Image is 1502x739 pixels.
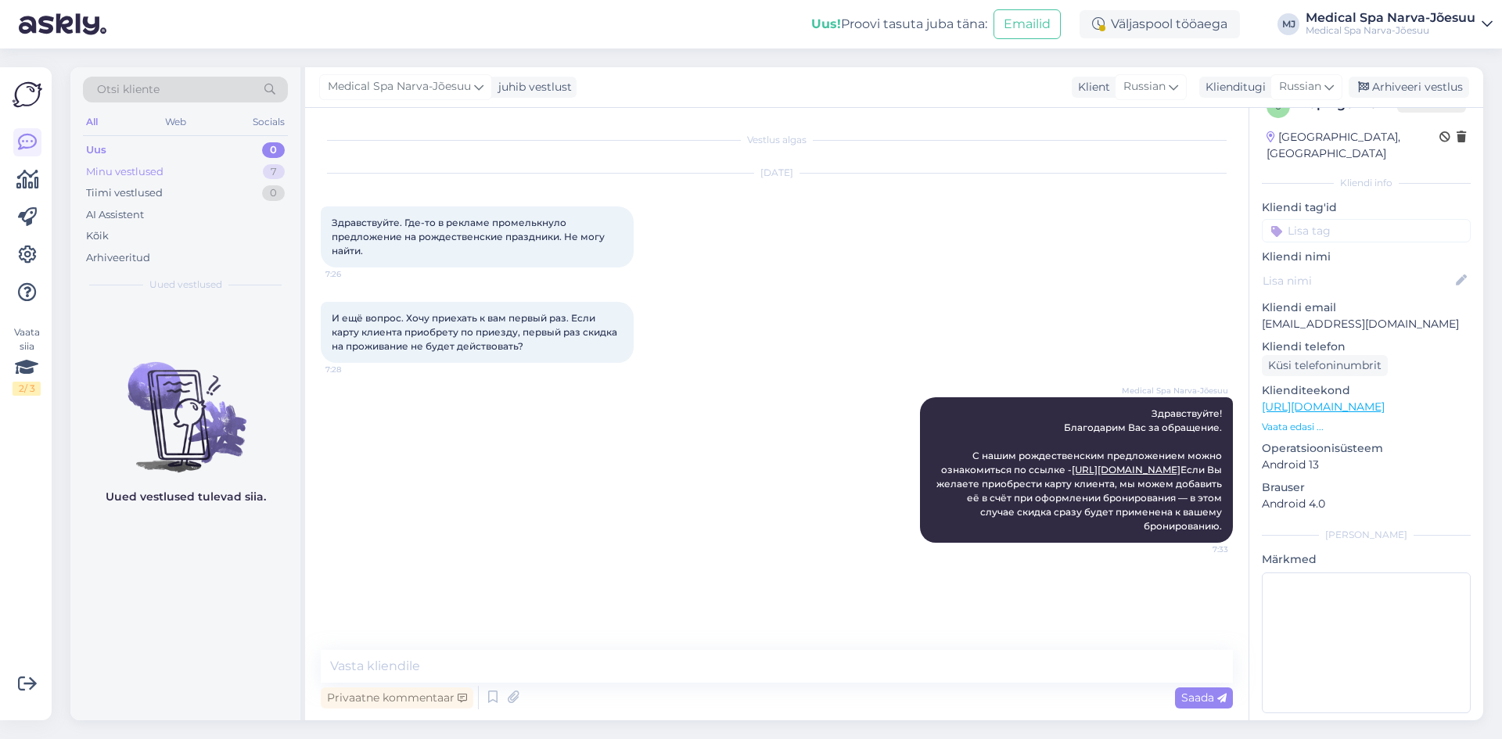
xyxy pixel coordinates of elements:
[1262,457,1471,473] p: Android 13
[1306,24,1475,37] div: Medical Spa Narva-Jõesuu
[1262,219,1471,242] input: Lisa tag
[1262,420,1471,434] p: Vaata edasi ...
[86,164,163,180] div: Minu vestlused
[1262,316,1471,332] p: [EMAIL_ADDRESS][DOMAIN_NAME]
[1262,400,1385,414] a: [URL][DOMAIN_NAME]
[492,79,572,95] div: juhib vestlust
[97,81,160,98] span: Otsi kliente
[332,217,607,256] span: Здравствуйте. Где-то в рекламе промелькнуло предложение на рождественские праздники. Не могу найти.
[1277,13,1299,35] div: MJ
[263,164,285,180] div: 7
[994,9,1061,39] button: Emailid
[1262,496,1471,512] p: Android 4.0
[321,133,1233,147] div: Vestlus algas
[321,687,473,709] div: Privaatne kommentaar
[262,142,285,158] div: 0
[1080,10,1240,38] div: Väljaspool tööaega
[1306,12,1493,37] a: Medical Spa Narva-JõesuuMedical Spa Narva-Jõesuu
[1262,551,1471,568] p: Märkmed
[13,80,42,109] img: Askly Logo
[1262,300,1471,316] p: Kliendi email
[1262,479,1471,496] p: Brauser
[106,489,266,505] p: Uued vestlused tulevad siia.
[325,364,384,375] span: 7:28
[250,112,288,132] div: Socials
[86,207,144,223] div: AI Assistent
[162,112,189,132] div: Web
[1262,440,1471,457] p: Operatsioonisüsteem
[83,112,101,132] div: All
[1170,543,1228,555] span: 7:33
[1262,339,1471,355] p: Kliendi telefon
[1181,691,1227,705] span: Saada
[1123,78,1166,95] span: Russian
[1279,78,1321,95] span: Russian
[13,325,41,396] div: Vaata siia
[321,166,1233,180] div: [DATE]
[1072,464,1180,475] a: [URL][DOMAIN_NAME]
[1072,79,1110,95] div: Klient
[149,278,222,292] span: Uued vestlused
[811,15,987,34] div: Proovi tasuta juba täna:
[86,142,106,158] div: Uus
[86,185,163,201] div: Tiimi vestlused
[1267,129,1439,162] div: [GEOGRAPHIC_DATA], [GEOGRAPHIC_DATA]
[86,250,150,266] div: Arhiveeritud
[1262,355,1388,376] div: Küsi telefoninumbrit
[328,78,471,95] span: Medical Spa Narva-Jõesuu
[1349,77,1469,98] div: Arhiveeri vestlus
[86,228,109,244] div: Kõik
[1199,79,1266,95] div: Klienditugi
[332,312,620,352] span: И ещё вопрос. Хочу приехать к вам первый раз. Если карту клиента приобрету по приезду, первый раз...
[1263,272,1453,289] input: Lisa nimi
[1262,382,1471,399] p: Klienditeekond
[70,334,300,475] img: No chats
[1262,528,1471,542] div: [PERSON_NAME]
[325,268,384,280] span: 7:26
[13,382,41,396] div: 2 / 3
[262,185,285,201] div: 0
[1306,12,1475,24] div: Medical Spa Narva-Jõesuu
[1262,249,1471,265] p: Kliendi nimi
[936,407,1224,532] span: Здравствуйте! Благодарим Вас за обращение. С нашим рождественским предложением можно ознакомиться...
[1122,385,1228,396] span: Medical Spa Narva-Jõesuu
[811,16,841,31] b: Uus!
[1262,176,1471,190] div: Kliendi info
[1262,199,1471,216] p: Kliendi tag'id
